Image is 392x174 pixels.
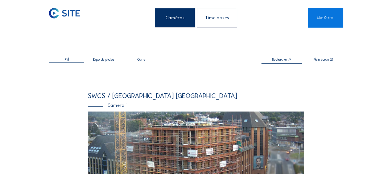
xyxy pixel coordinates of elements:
[93,58,115,61] span: Expo de photos
[197,8,237,27] div: Timelapses
[49,8,84,27] a: C-SITE Logo
[137,58,145,61] span: Carte
[88,93,305,100] div: SWCS / [GEOGRAPHIC_DATA] [GEOGRAPHIC_DATA]
[314,58,329,61] div: Plein écran
[49,8,80,18] img: C-SITE Logo
[88,103,305,108] div: Camera 1
[155,8,195,27] div: Caméras
[308,8,343,27] a: Mon C-Site
[65,58,69,61] span: Fil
